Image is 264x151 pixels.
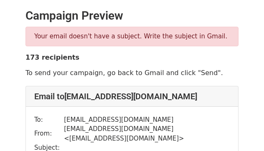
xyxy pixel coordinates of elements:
p: Your email doesn't have a subject. Write the subject in Gmail. [34,32,230,41]
strong: 173 recipients [25,53,79,61]
td: To: [34,115,64,125]
p: To send your campaign, go back to Gmail and click "Send". [25,68,239,77]
h2: Campaign Preview [25,9,239,23]
td: [EMAIL_ADDRESS][DOMAIN_NAME] [64,115,230,125]
td: From: [34,124,64,143]
td: [EMAIL_ADDRESS][DOMAIN_NAME] < [EMAIL_ADDRESS][DOMAIN_NAME] > [64,124,230,143]
h4: Email to [EMAIL_ADDRESS][DOMAIN_NAME] [34,91,230,101]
